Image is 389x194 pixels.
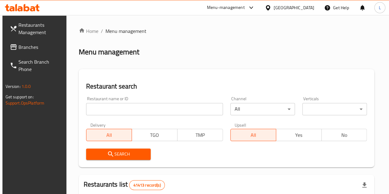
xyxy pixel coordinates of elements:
button: All [86,129,132,141]
a: Home [79,27,98,35]
button: TMP [177,129,223,141]
span: All [89,131,129,140]
h2: Menu management [79,47,139,57]
span: Menu management [105,27,146,35]
a: Search Branch Phone [5,54,67,77]
div: All [230,103,295,115]
span: Search [91,150,146,158]
span: Search Branch Phone [18,58,62,73]
li: / [101,27,103,35]
div: Menu-management [207,4,245,11]
span: Get support on: [6,93,34,101]
nav: breadcrumb [79,27,375,35]
button: Search [86,148,151,160]
input: Search for restaurant name or ID.. [86,103,223,115]
button: No [321,129,367,141]
span: All [233,131,274,140]
span: TMP [180,131,220,140]
span: No [324,131,365,140]
button: All [230,129,276,141]
span: 41413 record(s) [129,182,164,188]
span: L [379,4,381,11]
span: 1.0.0 [22,82,31,90]
label: Upsell [235,123,246,127]
span: Branches [18,43,62,51]
h2: Restaurants list [84,180,165,190]
span: Restaurants Management [18,21,62,36]
div: Export file [357,178,372,192]
h2: Restaurant search [86,82,367,91]
div: Total records count [129,180,165,190]
button: TGO [132,129,177,141]
a: Branches [5,40,67,54]
span: TGO [134,131,175,140]
label: Delivery [90,123,106,127]
span: Version: [6,82,21,90]
a: Support.OpsPlatform [6,99,45,107]
div: ​ [302,103,367,115]
div: [GEOGRAPHIC_DATA] [274,4,314,11]
span: Yes [279,131,319,140]
button: Yes [276,129,322,141]
a: Restaurants Management [5,18,67,40]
